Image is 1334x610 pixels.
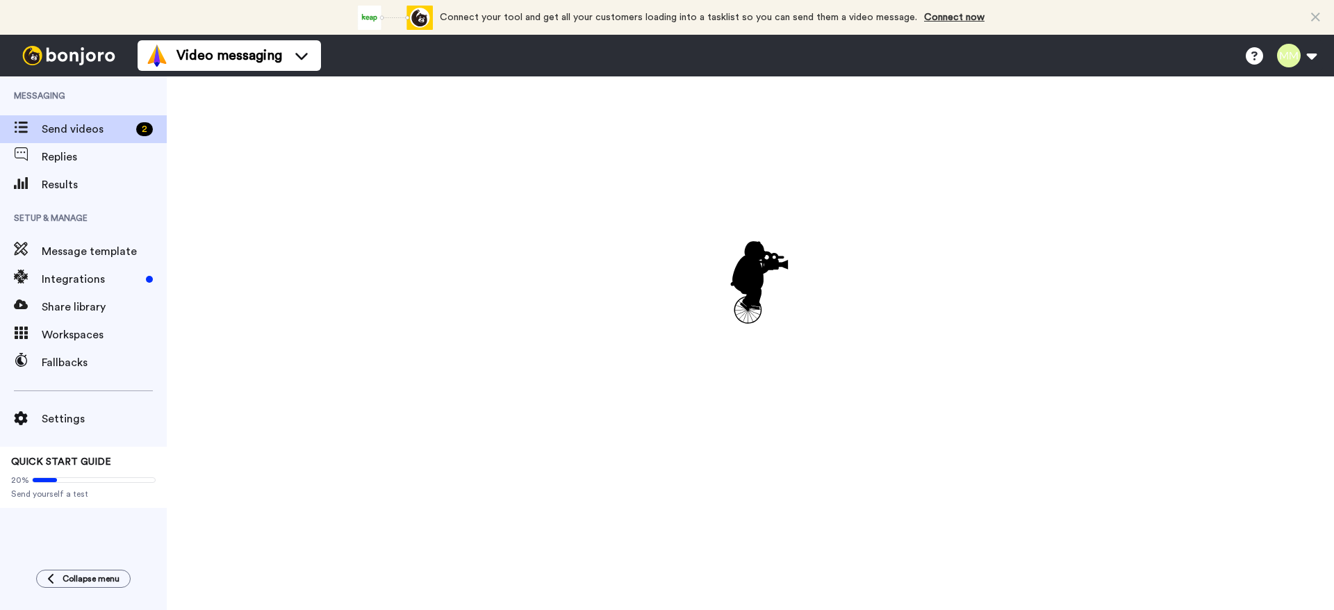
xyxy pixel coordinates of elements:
[146,44,168,67] img: vm-color.svg
[42,354,167,371] span: Fallbacks
[176,46,282,65] span: Video messaging
[17,46,121,65] img: bj-logo-header-white.svg
[42,121,131,138] span: Send videos
[136,122,153,136] div: 2
[42,299,167,315] span: Share library
[440,13,917,22] span: Connect your tool and get all your customers loading into a tasklist so you can send them a video...
[924,13,985,22] a: Connect now
[42,176,167,193] span: Results
[36,570,131,588] button: Collapse menu
[356,6,433,30] div: animation
[42,327,167,343] span: Workspaces
[11,475,29,486] span: 20%
[42,243,167,260] span: Message template
[42,149,167,165] span: Replies
[63,573,120,584] span: Collapse menu
[42,411,167,427] span: Settings
[11,488,156,500] span: Send yourself a test
[42,271,140,288] span: Integrations
[698,224,802,329] div: animation
[11,457,111,467] span: QUICK START GUIDE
